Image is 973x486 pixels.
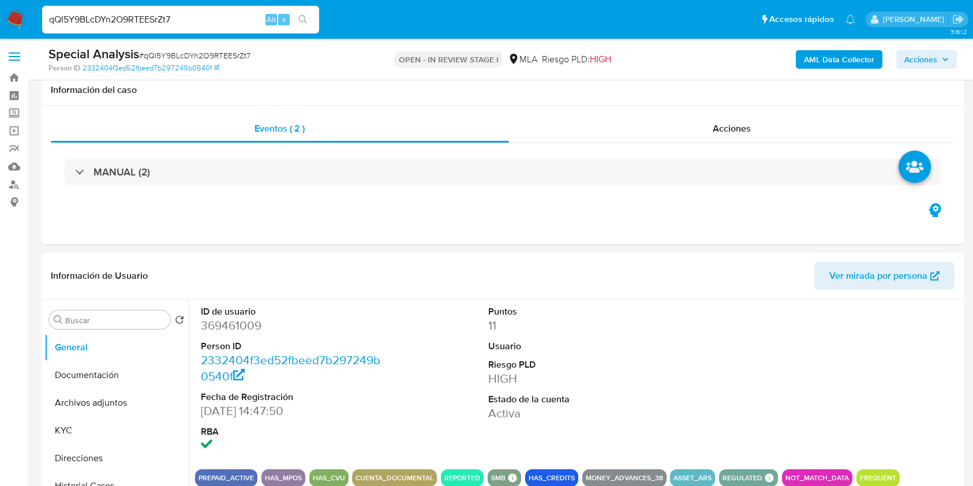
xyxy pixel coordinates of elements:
dt: Person ID [201,340,381,353]
dd: Activa [488,405,668,421]
button: Archivos adjuntos [44,389,189,417]
button: Direcciones [44,444,189,472]
h1: Información del caso [51,84,955,96]
a: Notificaciones [845,14,855,24]
button: Buscar [54,315,63,324]
span: Acciones [713,122,751,135]
dt: Fecha de Registración [201,391,381,403]
b: Special Analysis [48,44,139,63]
button: Ver mirada por persona [814,262,955,290]
span: # qQI5Y9BLcDYn2O9RTEESrZt7 [139,50,250,61]
span: Ver mirada por persona [829,262,927,290]
h1: Información de Usuario [51,270,148,282]
div: MLA [508,53,537,66]
button: search-icon [291,12,315,28]
dd: HIGH [488,371,668,387]
dt: RBA [201,425,381,438]
p: patricia.mayol@mercadolibre.com [883,14,948,25]
a: Salir [952,13,964,25]
b: AML Data Collector [804,50,874,69]
b: Person ID [48,63,80,73]
button: Documentación [44,361,189,389]
dd: 369461009 [201,317,381,334]
span: Alt [267,14,276,25]
button: KYC [44,417,189,444]
span: HIGH [590,53,611,66]
dd: [DATE] 14:47:50 [201,403,381,419]
button: General [44,334,189,361]
a: 2332404f3ed52fbeed7b297249b0540f [83,63,219,73]
dt: Riesgo PLD [488,358,668,371]
dt: Estado de la cuenta [488,393,668,406]
span: Acciones [904,50,937,69]
a: 2332404f3ed52fbeed7b297249b0540f [201,352,380,384]
span: Accesos rápidos [769,13,834,25]
dt: ID de usuario [201,305,381,318]
button: AML Data Collector [796,50,882,69]
dt: Usuario [488,340,668,353]
dt: Puntos [488,305,668,318]
dd: 11 [488,317,668,334]
span: Riesgo PLD: [542,53,611,66]
span: Eventos ( 2 ) [255,122,305,135]
span: s [282,14,286,25]
p: OPEN - IN REVIEW STAGE I [394,51,503,68]
input: Buscar usuario o caso... [42,12,319,27]
button: Acciones [896,50,957,69]
div: MANUAL (2) [65,159,941,185]
h3: MANUAL (2) [93,166,150,178]
input: Buscar [65,315,166,326]
button: Volver al orden por defecto [175,315,184,328]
